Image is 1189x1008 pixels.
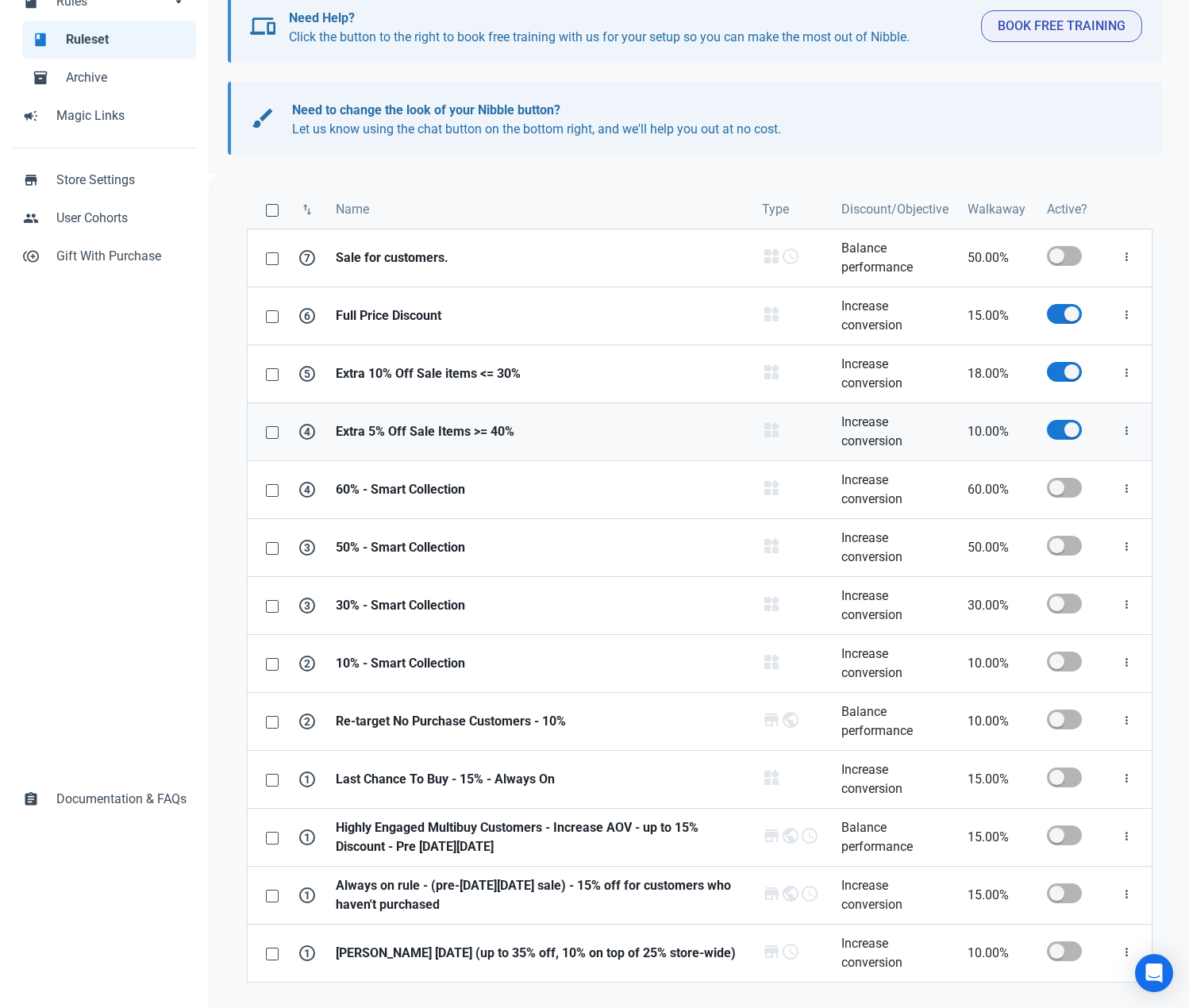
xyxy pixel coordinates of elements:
span: book [33,30,48,46]
a: Increase conversion [832,461,958,518]
strong: Always on rule - (pre-[DATE][DATE] sale) - 15% off for customers who haven't purchased [336,876,743,914]
span: widgets [762,652,781,671]
span: Store Settings [56,171,187,190]
span: 2 [299,656,315,671]
a: 30% - Smart Collection [326,577,752,634]
span: Active? [1047,200,1087,219]
span: schedule [781,942,800,961]
strong: Sale for customers. [336,248,743,267]
a: Sale for customers. [326,229,752,287]
span: Book Free Training [998,17,1126,36]
span: Archive [66,68,187,87]
a: Balance performance [832,809,958,866]
span: 1 [299,771,315,787]
p: Click the button to the right to book free training with us for your setup so you can make the mo... [289,9,968,47]
span: store [762,710,781,729]
span: schedule [800,884,819,903]
div: Open Intercom Messenger [1135,954,1173,992]
span: schedule [781,247,800,266]
a: Balance performance [832,229,958,287]
span: store [762,942,781,961]
span: swap_vert [300,202,314,217]
a: 10.00% [958,635,1037,692]
a: 50.00% [958,519,1037,576]
p: Let us know using the chat button on the bottom right, and we'll help you out at no cost. [292,101,1127,139]
strong: Highly Engaged Multibuy Customers - Increase AOV - up to 15% Discount - Pre [DATE][DATE] [336,818,743,856]
a: 18.00% [958,345,1037,402]
span: schedule [800,826,819,845]
a: Re-target No Purchase Customers - 10% [326,693,752,750]
a: [PERSON_NAME] [DATE] (up to 35% off, 10% on top of 25% store-wide) [326,925,752,982]
span: widgets [762,421,781,440]
span: public [781,884,800,903]
span: 1 [299,829,315,845]
span: Ruleset [66,30,187,49]
a: Always on rule - (pre-[DATE][DATE] sale) - 15% off for customers who haven't purchased [326,867,752,924]
span: widgets [762,768,781,787]
span: widgets [762,247,781,266]
span: 1 [299,945,315,961]
strong: 10% - Smart Collection [336,654,743,673]
strong: 60% - Smart Collection [336,480,743,499]
b: Need Help? [289,10,355,25]
a: storeStore Settings [13,161,196,199]
span: 3 [299,598,315,614]
span: public [781,710,800,729]
a: 10.00% [958,403,1037,460]
strong: Last Chance To Buy - 15% - Always On [336,770,743,789]
b: Need to change the look of your Nibble button? [292,102,560,117]
a: campaignMagic Links [13,97,196,135]
strong: Extra 10% Off Sale items <= 30% [336,364,743,383]
span: widgets [762,594,781,614]
a: 10.00% [958,693,1037,750]
a: assignmentDocumentation & FAQs [13,780,196,818]
a: Increase conversion [832,403,958,460]
a: peopleUser Cohorts [13,199,196,237]
span: people [23,209,39,225]
span: store [762,884,781,903]
span: 1 [299,887,315,903]
span: store [762,826,781,845]
span: assignment [23,790,39,806]
button: Book Free Training [981,10,1142,42]
a: 30.00% [958,577,1037,634]
span: 2 [299,714,315,729]
a: Highly Engaged Multibuy Customers - Increase AOV - up to 15% Discount - Pre [DATE][DATE] [326,809,752,866]
a: 60% - Smart Collection [326,461,752,518]
a: 50.00% [958,229,1037,287]
a: Balance performance [832,693,958,750]
span: brush [250,106,275,131]
span: 3 [299,540,315,556]
span: 4 [299,424,315,440]
a: Increase conversion [832,345,958,402]
span: Name [336,200,369,219]
a: 10% - Smart Collection [326,635,752,692]
span: Discount/Objective [841,200,949,219]
strong: 50% - Smart Collection [336,538,743,557]
span: Magic Links [56,106,187,125]
a: bookRuleset [22,21,196,59]
a: 60.00% [958,461,1037,518]
a: Increase conversion [832,867,958,924]
a: Increase conversion [832,577,958,634]
span: widgets [762,363,781,382]
span: Gift With Purchase [56,247,187,266]
span: widgets [762,537,781,556]
a: inventory_2Archive [22,59,196,97]
span: widgets [762,479,781,498]
a: 10.00% [958,925,1037,982]
span: inventory_2 [33,68,48,84]
span: campaign [23,106,39,122]
a: Increase conversion [832,635,958,692]
a: 15.00% [958,287,1037,344]
span: store [23,171,39,187]
span: Documentation & FAQs [56,790,187,809]
a: Full Price Discount [326,287,752,344]
a: Increase conversion [832,519,958,576]
a: 15.00% [958,751,1037,808]
span: 4 [299,482,315,498]
a: Increase conversion [832,287,958,344]
strong: Extra 5% Off Sale Items >= 40% [336,422,743,441]
a: Extra 5% Off Sale Items >= 40% [326,403,752,460]
strong: Re-target No Purchase Customers - 10% [336,712,743,731]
